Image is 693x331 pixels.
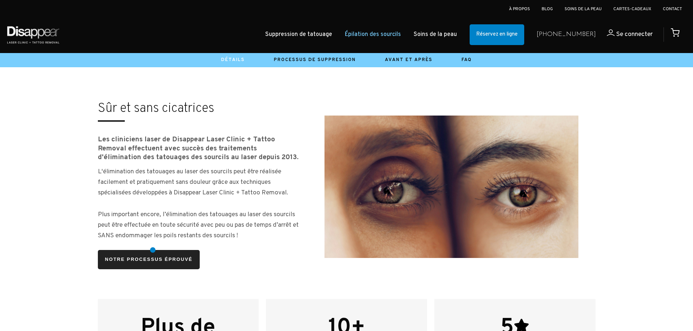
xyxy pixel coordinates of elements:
[537,31,596,37] font: [PHONE_NUMBER]
[385,57,433,63] a: Avant et après
[509,6,530,12] a: À propos
[596,29,653,40] a: Se connecter
[537,29,596,40] a: [PHONE_NUMBER]
[476,31,518,38] font: Réservez en ligne
[345,29,401,40] a: Épilation des sourcils
[98,135,299,162] font: Les cliniciens laser de Disappear Laser Clinic + Tattoo Removal effectuent avec succès des traite...
[5,22,61,48] img: Disappear - Clinique laser et services de détatouage à Sydney, Australie
[616,30,653,39] font: Se connecter
[565,6,602,12] a: Soins de la peau
[414,31,457,38] font: Soins de la peau
[98,167,288,197] font: L'élimination des tatouages ​​​​au laser des sourcils peut être réalisée facilement et pratiqueme...
[274,57,356,63] a: Processus de suppression
[98,101,214,117] font: Sûr et sans cicatrices
[265,29,332,40] a: Suppression de tatouage
[470,24,524,45] a: Réservez en ligne
[414,29,457,40] a: Soins de la peau
[98,250,200,269] a: Notre processus ÉPROUVÉ
[98,251,174,259] font: Notre processus ÉPROUVÉ
[663,6,682,12] a: Contact
[613,6,651,12] a: Cartes-cadeaux
[221,57,245,63] a: Détails
[98,210,299,240] font: Plus important encore, l’élimination des tatouages ​​​​au laser des sourcils peut être effectuée ...
[345,31,401,38] font: Épilation des sourcils
[462,57,472,63] a: FAQ
[265,31,332,38] font: Suppression de tatouage
[542,6,553,12] a: Blog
